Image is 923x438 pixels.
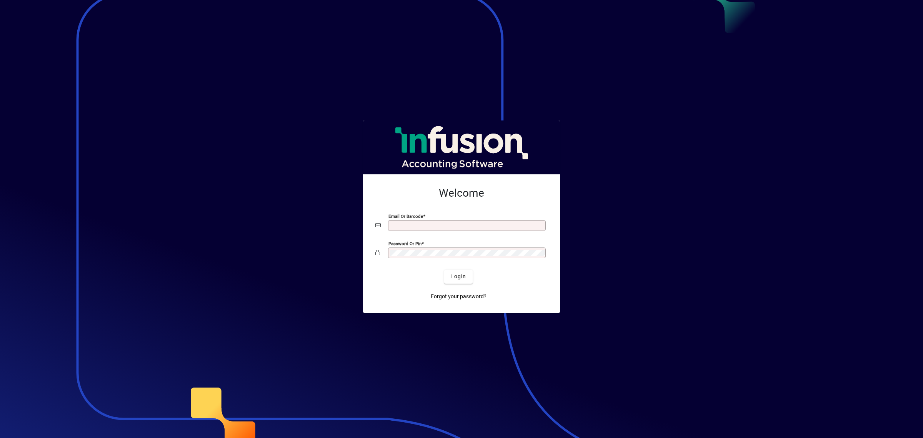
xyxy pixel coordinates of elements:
span: Forgot your password? [431,293,486,301]
a: Forgot your password? [428,290,490,304]
span: Login [450,272,466,281]
button: Login [444,270,472,284]
mat-label: Password or Pin [388,241,422,246]
mat-label: Email or Barcode [388,213,423,219]
h2: Welcome [375,187,548,200]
